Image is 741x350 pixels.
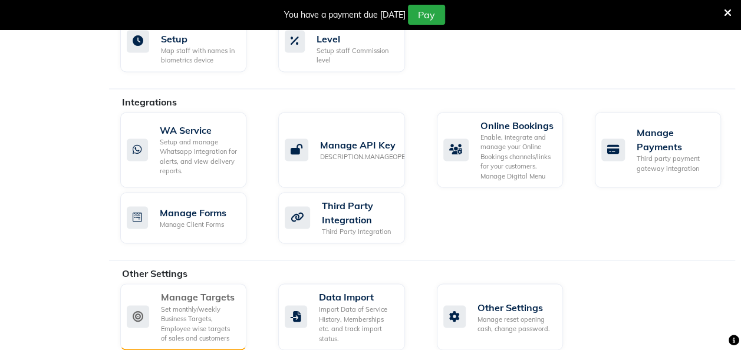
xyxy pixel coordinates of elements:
a: Attendance SetupMap staff with names in biometrics device [120,11,261,72]
a: Online BookingsEnable, integrate and manage your Online Bookings channels/links for your customer... [437,112,577,188]
div: Setup staff Commission level [317,46,395,65]
div: Manage reset opening cash, change password. [477,314,554,334]
a: Manage TargetsSet monthly/weekly Business Targets, Employee wise targets of sales and customers [120,283,261,350]
a: Third Party IntegrationThird Party Integration [278,192,419,243]
div: Manage Payments [637,126,712,154]
div: Third Party Integration [322,227,395,237]
div: Manage Client Forms [160,220,226,230]
div: Other Settings [477,300,554,314]
div: Setup and manage Whatsapp Integration for alerts, and view delivery reports. [160,137,237,176]
div: Enable, integrate and manage your Online Bookings channels/links for your customers. Manage Digit... [480,133,554,181]
div: Import Data of Service History, Memberships etc. and track import status. [319,304,395,343]
div: DESCRIPTION.MANAGEOPENAPI [320,152,420,162]
div: Online Bookings [480,118,554,133]
div: Third Party Integration [322,199,395,227]
a: Data ImportImport Data of Service History, Memberships etc. and track import status. [278,283,419,350]
div: Manage API Key [320,138,420,152]
a: Other SettingsManage reset opening cash, change password. [437,283,577,350]
a: Commission LevelSetup staff Commission level [278,11,419,72]
div: Attendance Setup [161,18,237,46]
div: You have a payment due [DATE] [284,9,406,21]
div: Data Import [319,290,395,304]
a: Manage API KeyDESCRIPTION.MANAGEOPENAPI [278,112,419,188]
button: Pay [408,5,445,25]
div: WA Service [160,123,237,137]
div: Third party payment gateway integration [637,154,712,173]
a: Manage FormsManage Client Forms [120,192,261,243]
div: Commission Level [317,18,395,46]
a: WA ServiceSetup and manage Whatsapp Integration for alerts, and view delivery reports. [120,112,261,188]
div: Set monthly/weekly Business Targets, Employee wise targets of sales and customers [161,304,237,343]
div: Manage Targets [161,290,237,304]
div: Manage Forms [160,206,226,220]
a: Manage PaymentsThird party payment gateway integration [595,112,735,188]
div: Map staff with names in biometrics device [161,46,237,65]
